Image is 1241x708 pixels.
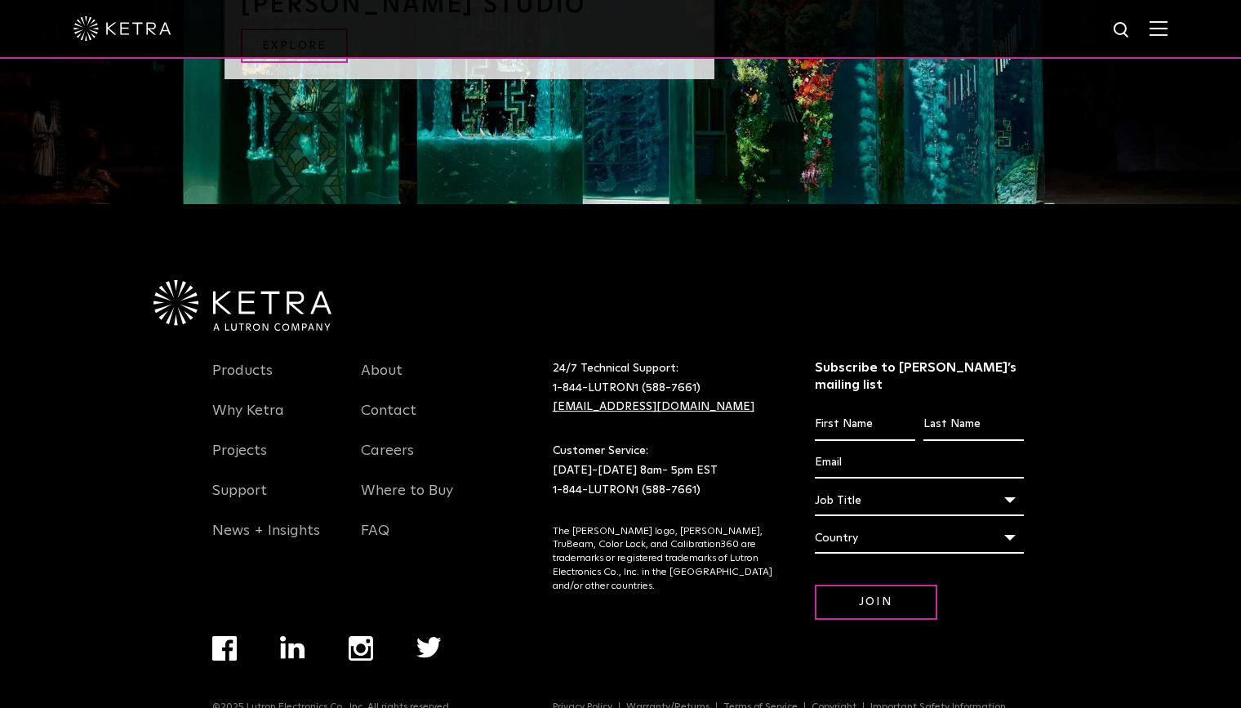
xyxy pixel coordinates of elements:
[553,382,701,394] a: 1-844-LUTRON1 (588-7661)
[815,359,1025,394] h3: Subscribe to [PERSON_NAME]’s mailing list
[815,409,915,440] input: First Name
[361,522,389,559] a: FAQ
[361,482,453,519] a: Where to Buy
[416,637,442,658] img: twitter
[553,359,774,417] p: 24/7 Technical Support:
[212,636,237,661] img: facebook
[1150,20,1168,36] img: Hamburger%20Nav.svg
[361,442,414,479] a: Careers
[361,359,485,559] div: Navigation Menu
[212,482,267,519] a: Support
[1112,20,1132,41] img: search icon
[212,522,320,559] a: News + Insights
[553,484,701,496] a: 1-844-LUTRON1 (588-7661)
[212,402,284,439] a: Why Ketra
[923,409,1024,440] input: Last Name
[815,523,1025,554] div: Country
[361,362,403,399] a: About
[280,636,305,659] img: linkedin
[815,585,937,620] input: Join
[212,359,336,559] div: Navigation Menu
[349,636,373,661] img: instagram
[212,636,484,701] div: Navigation Menu
[73,16,171,41] img: ketra-logo-2019-white
[212,362,273,399] a: Products
[212,442,267,479] a: Projects
[553,442,774,500] p: Customer Service: [DATE]-[DATE] 8am- 5pm EST
[815,485,1025,516] div: Job Title
[361,402,416,439] a: Contact
[815,448,1025,479] input: Email
[553,401,754,412] a: [EMAIL_ADDRESS][DOMAIN_NAME]
[553,525,774,594] p: The [PERSON_NAME] logo, [PERSON_NAME], TruBeam, Color Lock, and Calibration360 are trademarks or ...
[153,280,331,331] img: Ketra-aLutronCo_White_RGB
